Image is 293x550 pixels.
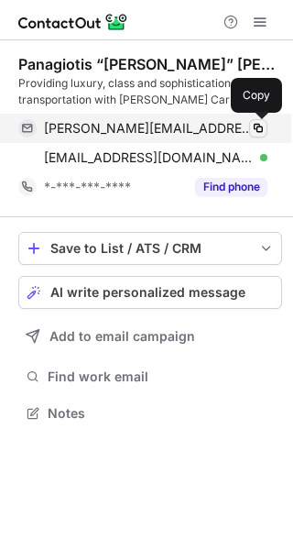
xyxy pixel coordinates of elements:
div: Providing luxury, class and sophistication in transportation with [PERSON_NAME] Car Service [18,75,282,108]
button: Find work email [18,364,282,390]
div: Panagiotis “[PERSON_NAME]” [PERSON_NAME] [18,55,282,73]
button: save-profile-one-click [18,232,282,265]
div: Save to List / ATS / CRM [50,241,250,256]
span: [EMAIL_ADDRESS][DOMAIN_NAME] [44,149,254,166]
button: Reveal Button [195,178,267,196]
span: Notes [48,405,275,422]
span: AI write personalized message [50,285,245,300]
span: [PERSON_NAME][EMAIL_ADDRESS][DOMAIN_NAME] [44,120,254,137]
button: Notes [18,401,282,426]
img: ContactOut v5.3.10 [18,11,128,33]
button: AI write personalized message [18,276,282,309]
button: Add to email campaign [18,320,282,353]
span: Add to email campaign [49,329,195,344]
span: Find work email [48,368,275,385]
